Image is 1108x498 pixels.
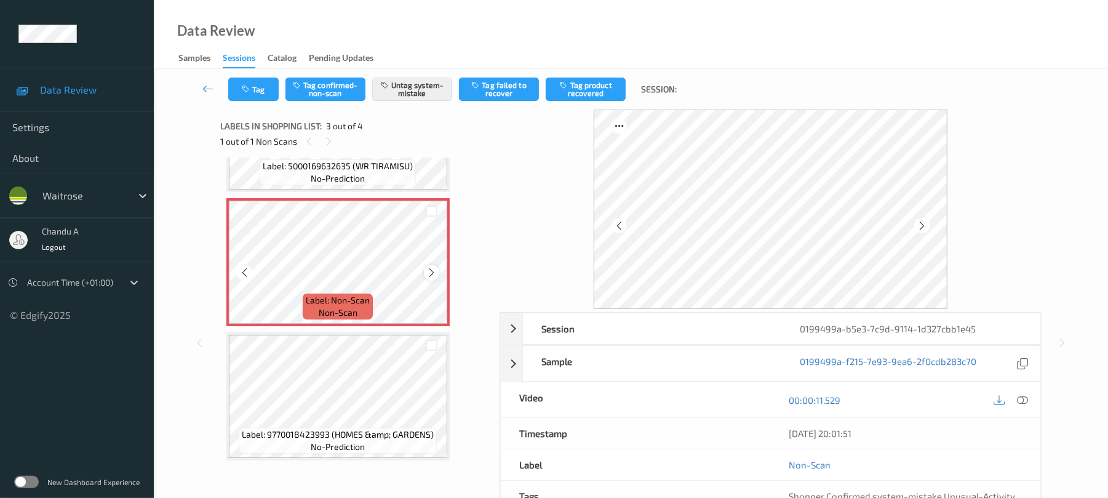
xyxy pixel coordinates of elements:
[220,134,491,149] div: 1 out of 1 Non Scans
[523,346,782,381] div: Sample
[501,418,770,449] div: Timestamp
[523,313,782,344] div: Session
[178,52,210,67] div: Samples
[178,50,223,67] a: Samples
[789,394,841,406] a: 00:00:11.529
[501,449,770,480] div: Label
[306,294,370,307] span: Label: Non-Scan
[782,313,1041,344] div: 0199499a-b5e3-7c9d-9114-1d327cbb1e45
[641,83,677,95] span: Session:
[789,459,831,471] a: Non-Scan
[500,313,1041,345] div: Session0199499a-b5e3-7c9d-9114-1d327cbb1e45
[326,120,363,132] span: 3 out of 4
[177,25,255,37] div: Data Review
[319,307,357,319] span: non-scan
[268,52,297,67] div: Catalog
[501,382,770,417] div: Video
[800,355,977,372] a: 0199499a-f215-7e93-9ea6-2f0cdb283c70
[309,50,386,67] a: Pending Updates
[500,345,1041,382] div: Sample0199499a-f215-7e93-9ea6-2f0cdb283c70
[223,52,255,68] div: Sessions
[242,428,434,441] span: Label: 9770018423993 (HOMES &amp; GARDENS)
[268,50,309,67] a: Catalog
[311,172,365,185] span: no-prediction
[372,78,452,101] button: Untag system-mistake
[789,427,1022,440] div: [DATE] 20:01:51
[220,120,322,132] span: Labels in shopping list:
[263,160,413,172] span: Label: 5000169632635 (WR TIRAMISU)
[223,50,268,68] a: Sessions
[309,52,373,67] div: Pending Updates
[285,78,365,101] button: Tag confirmed-non-scan
[459,78,539,101] button: Tag failed to recover
[228,78,279,101] button: Tag
[546,78,626,101] button: Tag product recovered
[311,441,365,453] span: no-prediction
